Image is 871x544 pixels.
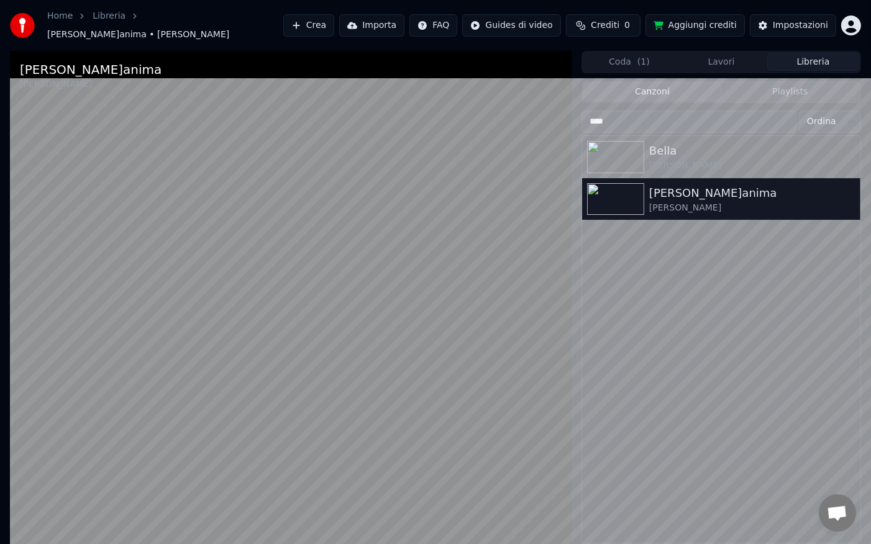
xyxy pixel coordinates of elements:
[819,494,856,532] div: Aprire la chat
[773,19,828,32] div: Impostazioni
[20,78,162,91] div: [PERSON_NAME]
[649,202,855,214] div: [PERSON_NAME]
[591,19,619,32] span: Crediti
[675,53,767,71] button: Lavori
[767,53,859,71] button: Libreria
[649,184,855,202] div: [PERSON_NAME]anima
[721,83,859,101] button: Playlists
[624,19,630,32] span: 0
[462,14,560,37] button: Guides di video
[645,14,745,37] button: Aggiungi crediti
[47,10,283,41] nav: breadcrumb
[339,14,404,37] button: Importa
[649,142,855,160] div: Bella
[583,83,721,101] button: Canzoni
[47,10,73,22] a: Home
[583,53,675,71] button: Coda
[283,14,334,37] button: Crea
[649,160,855,172] div: [PERSON_NAME]
[807,116,836,128] span: Ordina
[47,29,229,41] span: [PERSON_NAME]anima • [PERSON_NAME]
[566,14,641,37] button: Crediti0
[409,14,457,37] button: FAQ
[750,14,836,37] button: Impostazioni
[20,61,162,78] div: [PERSON_NAME]anima
[10,13,35,38] img: youka
[637,56,650,68] span: ( 1 )
[93,10,125,22] a: Libreria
